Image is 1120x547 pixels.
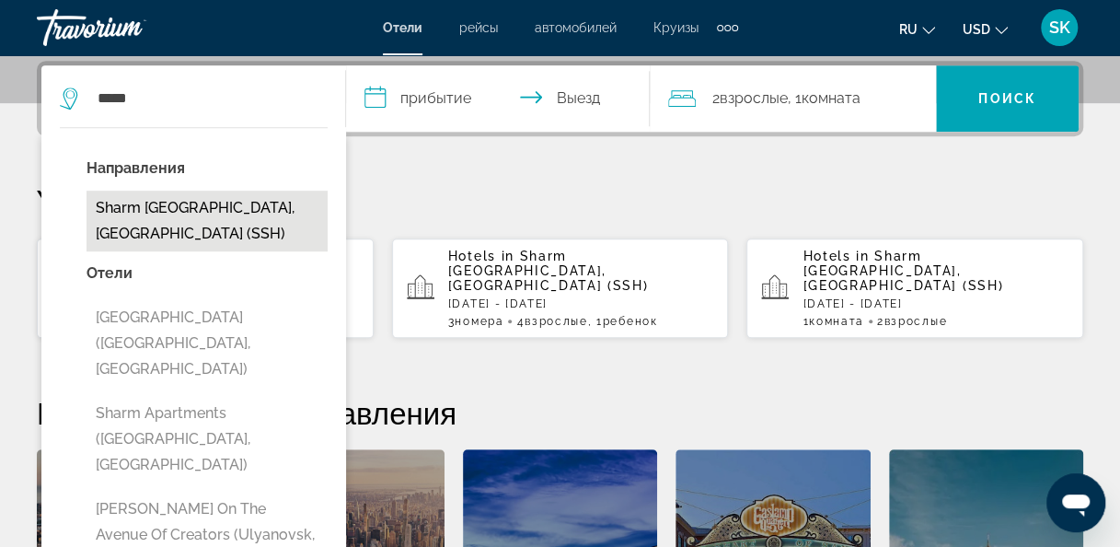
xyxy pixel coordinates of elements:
span: Взрослые [525,315,587,328]
span: Sharm [GEOGRAPHIC_DATA], [GEOGRAPHIC_DATA] (SSH) [448,249,649,293]
span: 2 [712,86,788,111]
span: Hotels in [802,249,869,263]
span: SK [1049,18,1070,37]
button: Hotels in Sharm [GEOGRAPHIC_DATA], [GEOGRAPHIC_DATA] (SSH)[DATE] - [DATE]3номера4Взрослые, 1Ребенок [392,238,729,339]
div: Search widget [41,65,1079,132]
p: Your Recent Searches [37,182,1083,219]
span: 1 [802,315,863,328]
a: рейсы [459,20,498,35]
a: автомобилей [535,20,617,35]
p: Направления [87,156,328,181]
span: Взрослые [883,315,946,328]
span: Sharm [GEOGRAPHIC_DATA], [GEOGRAPHIC_DATA] (SSH) [802,249,1003,293]
button: Поиск [936,65,1079,132]
button: Change currency [963,16,1008,42]
button: Hotels in Sharm [GEOGRAPHIC_DATA], [GEOGRAPHIC_DATA] (SSH)[DATE] - [DATE]1Комната2Взрослые [746,238,1083,339]
span: номера [455,315,503,328]
span: 2 [877,315,947,328]
span: Hotels in [448,249,514,263]
span: 3 [448,315,504,328]
span: Поиск [978,91,1036,106]
span: , 1 [588,315,658,328]
button: User Menu [1035,8,1083,47]
button: Sharm Apartments ([GEOGRAPHIC_DATA], [GEOGRAPHIC_DATA]) [87,396,328,483]
p: Отели [87,261,328,286]
a: Travorium [37,4,221,52]
button: Check in and out dates [346,65,651,132]
span: Комната [802,89,860,107]
a: Отели [383,20,422,35]
span: 4 [516,315,587,328]
button: Travelers: 2 adults, 0 children [650,65,936,132]
p: [DATE] - [DATE] [448,297,714,310]
button: [GEOGRAPHIC_DATA] ([GEOGRAPHIC_DATA], [GEOGRAPHIC_DATA]) [87,300,328,387]
h2: Рекомендуемые направления [37,394,1083,431]
p: [DATE] - [DATE] [802,297,1068,310]
button: Change language [899,16,935,42]
button: Extra navigation items [717,13,738,42]
span: Комната [809,315,864,328]
span: USD [963,22,990,37]
span: , 1 [788,86,860,111]
span: ru [899,22,918,37]
button: Sharm [GEOGRAPHIC_DATA], [GEOGRAPHIC_DATA] (SSH) [87,191,328,251]
iframe: Кнопка запуска окна обмена сообщениями [1046,473,1105,532]
a: Круизы [653,20,699,35]
button: Hotels in Sharm [GEOGRAPHIC_DATA], [GEOGRAPHIC_DATA] (SSH)[DATE] - [DATE]1Комната2Взрослые, 1Ребенок [37,238,374,339]
span: Взрослые [720,89,788,107]
span: Ребенок [603,315,658,328]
